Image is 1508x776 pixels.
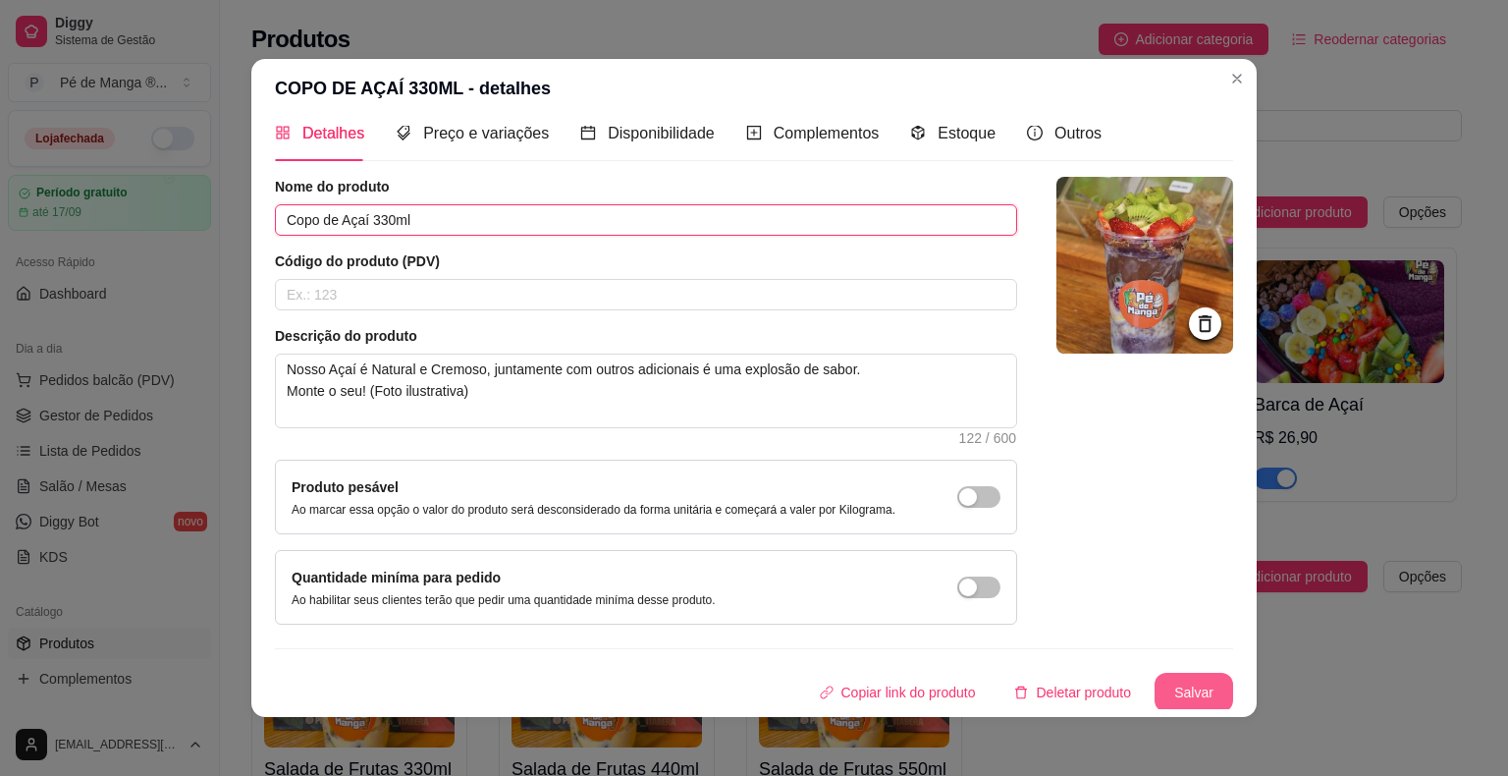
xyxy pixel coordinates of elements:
[746,125,762,140] span: plus-square
[774,125,880,141] span: Complementos
[423,125,549,141] span: Preço e variações
[292,502,895,518] p: Ao marcar essa opção o valor do produto será desconsiderado da forma unitária e começará a valer ...
[1056,177,1233,354] img: logo da loja
[275,125,291,140] span: appstore
[292,592,716,608] p: Ao habilitar seus clientes terão que pedir uma quantidade miníma desse produto.
[275,279,1017,310] input: Ex.: 123
[1054,125,1102,141] span: Outros
[251,59,1257,118] header: COPO DE AÇAÍ 330ML - detalhes
[275,204,1017,236] input: Ex.: Hamburguer de costela
[292,479,399,495] label: Produto pesável
[292,570,501,585] label: Quantidade miníma para pedido
[580,125,596,140] span: calendar
[1027,125,1043,140] span: info-circle
[938,125,996,141] span: Estoque
[275,326,1017,346] article: Descrição do produto
[1155,673,1233,712] button: Salvar
[276,355,1016,427] textarea: Nosso Açaí é Natural e Cremoso, juntamente com outros adicionais é uma explosão de sabor. Monte o...
[910,125,926,140] span: code-sandbox
[396,125,411,140] span: tags
[1221,63,1253,94] button: Close
[804,673,992,712] button: Copiar link do produto
[608,125,715,141] span: Disponibilidade
[1014,686,1028,699] span: delete
[275,177,1017,196] article: Nome do produto
[275,251,1017,271] article: Código do produto (PDV)
[998,673,1147,712] button: deleteDeletar produto
[302,125,364,141] span: Detalhes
